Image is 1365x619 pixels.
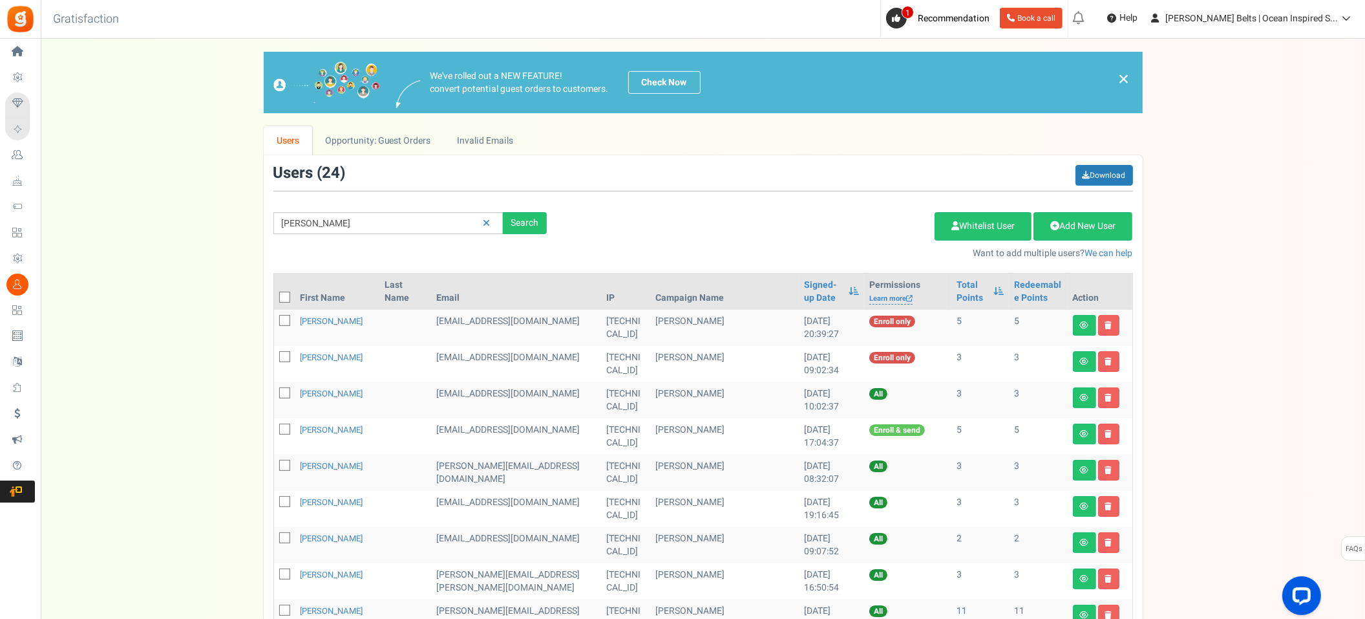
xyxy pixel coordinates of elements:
a: Reset [476,212,496,235]
td: [DATE] 16:50:54 [799,563,864,600]
a: Add New User [1033,212,1132,241]
td: [DATE] 09:02:34 [799,346,864,382]
th: First Name [295,274,379,310]
td: [TECHNICAL_ID] [601,382,651,418]
i: Delete user [1105,539,1112,547]
a: [PERSON_NAME] [301,496,363,508]
a: Signed-up Date [804,279,842,305]
span: All [869,569,887,581]
td: 5 [1009,310,1068,346]
img: images [273,61,380,103]
th: Permissions [864,274,951,310]
td: [EMAIL_ADDRESS][DOMAIN_NAME] [431,527,600,563]
i: Delete user [1105,430,1112,438]
td: 3 [1009,346,1068,382]
span: Enroll & send [869,424,925,436]
h3: Gratisfaction [39,6,133,32]
span: Recommendation [918,12,989,25]
a: Users [264,126,313,155]
i: Delete user [1105,466,1112,474]
td: General [431,310,600,346]
i: Delete user [1105,394,1112,402]
td: 3 [951,455,1009,491]
i: Delete user [1105,321,1112,329]
i: View details [1080,321,1089,329]
th: Campaign Name [650,274,799,310]
img: Gratisfaction [6,5,35,34]
td: 5 [1009,418,1068,455]
td: 2 [951,527,1009,563]
td: [DATE] 09:07:52 [799,527,864,563]
a: [PERSON_NAME] [301,424,363,436]
span: 1 [902,6,914,19]
td: [PERSON_NAME] [650,563,799,600]
td: 3 [951,491,1009,527]
td: [PERSON_NAME] [650,310,799,346]
td: [DATE] 10:02:37 [799,382,864,418]
input: Search by email or name [273,212,503,234]
td: [TECHNICAL_ID] [601,310,651,346]
a: Redeemable Points [1014,279,1063,305]
td: [PERSON_NAME] [650,418,799,455]
a: Learn more [869,294,913,305]
td: 3 [1009,491,1068,527]
i: View details [1080,503,1089,510]
td: [DATE] 19:16:45 [799,491,864,527]
span: All [869,497,887,508]
a: [PERSON_NAME] [301,315,363,327]
a: Whitelist User [935,212,1032,241]
td: [TECHNICAL_ID] [601,527,651,563]
span: 24 [323,162,341,184]
td: General [431,346,600,382]
span: All [869,605,887,617]
td: [DATE] 20:39:27 [799,310,864,346]
a: We can help [1085,246,1132,260]
a: Total Points [957,279,987,305]
td: [TECHNICAL_ID] [601,346,651,382]
td: [PERSON_NAME] [650,346,799,382]
i: Delete user [1105,575,1112,583]
td: [PERSON_NAME] [650,382,799,418]
i: View details [1080,539,1089,547]
td: 3 [951,346,1009,382]
p: Want to add multiple users? [566,247,1133,260]
td: [TECHNICAL_ID] [601,491,651,527]
td: 3 [951,382,1009,418]
i: View details [1080,358,1089,365]
td: [TECHNICAL_ID] [601,418,651,455]
td: [PERSON_NAME] [650,491,799,527]
td: [DATE] 17:04:37 [799,418,864,455]
i: View details [1080,394,1089,402]
i: View details [1080,430,1089,438]
th: IP [601,274,651,310]
a: Invalid Emails [444,126,526,155]
a: Check Now [628,71,701,94]
i: Delete user [1105,358,1112,365]
span: [PERSON_NAME] Belts | Ocean Inspired S... [1165,12,1338,25]
td: 3 [1009,455,1068,491]
a: Book a call [1000,8,1063,28]
span: Enroll only [869,316,915,327]
a: [PERSON_NAME] [301,532,363,545]
td: 3 [1009,563,1068,600]
td: [PERSON_NAME][EMAIL_ADDRESS][PERSON_NAME][DOMAIN_NAME] [431,563,600,600]
span: All [869,461,887,472]
span: FAQs [1345,537,1362,561]
i: View details [1080,611,1089,619]
a: 1 Recommendation [886,8,995,28]
span: Enroll only [869,352,915,364]
span: All [869,388,887,400]
i: View details [1080,466,1089,474]
i: Delete user [1105,611,1112,619]
a: [PERSON_NAME] [301,387,363,400]
a: [PERSON_NAME] [301,605,363,617]
th: Action [1068,274,1132,310]
img: images [396,80,421,108]
td: [PERSON_NAME][EMAIL_ADDRESS][DOMAIN_NAME] [431,455,600,491]
td: 2 [1009,527,1068,563]
a: Download [1075,165,1133,186]
td: [DATE] 08:32:07 [799,455,864,491]
a: Help [1102,8,1143,28]
div: Search [503,212,547,234]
